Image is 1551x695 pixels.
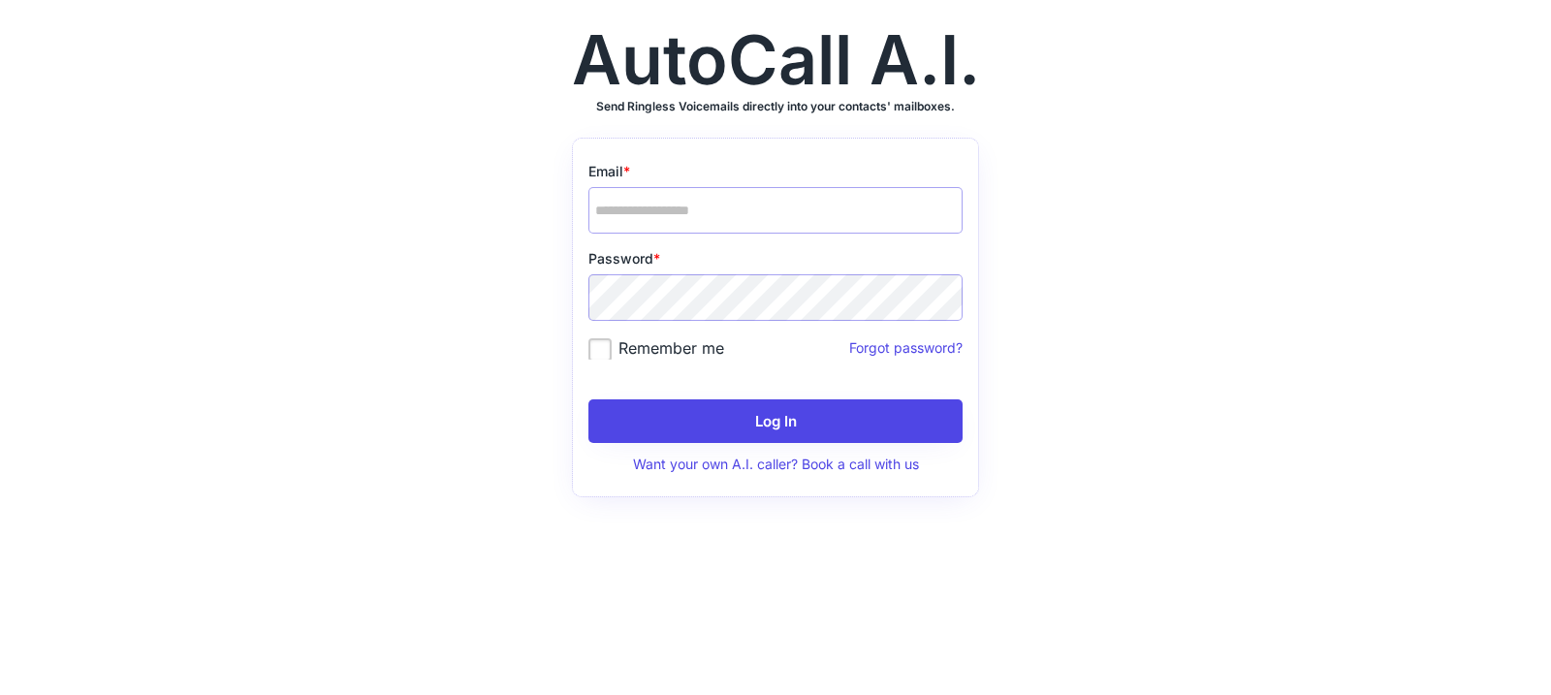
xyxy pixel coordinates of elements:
[746,573,805,593] a: terms
[596,99,955,114] h3: Send Ringless Voicemails directly into your contacts' mailboxes.
[572,26,980,94] div: AutoCall A.I.
[588,455,963,474] div: Want your own A.I. caller? Book a call with us
[588,249,963,269] div: Password
[588,338,724,358] label: Remember me
[724,338,963,358] div: Forgot password?
[588,399,963,443] button: Log In
[588,162,963,181] div: Email
[746,553,805,573] a: privacy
